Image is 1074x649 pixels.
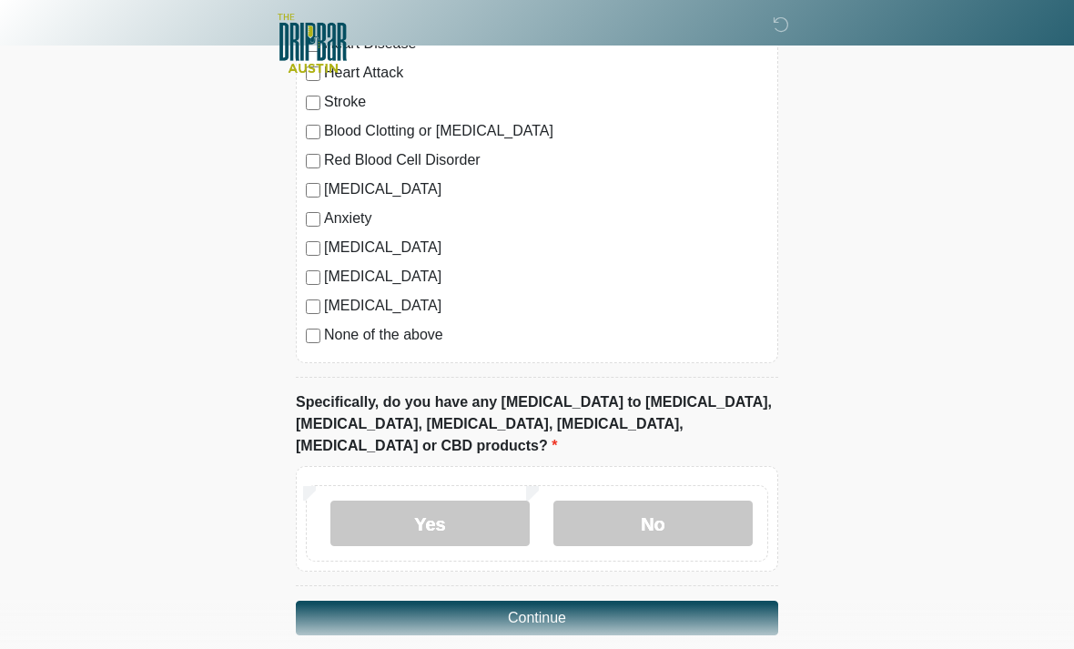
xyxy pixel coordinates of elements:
label: [MEDICAL_DATA] [324,237,768,259]
input: [MEDICAL_DATA] [306,241,320,256]
button: Continue [296,601,778,635]
input: [MEDICAL_DATA] [306,183,320,198]
label: Stroke [324,91,768,113]
img: The DRIPBaR - Austin The Domain Logo [278,14,347,73]
label: No [553,501,753,546]
label: Red Blood Cell Disorder [324,149,768,171]
input: Anxiety [306,212,320,227]
label: [MEDICAL_DATA] [324,178,768,200]
input: [MEDICAL_DATA] [306,270,320,285]
label: [MEDICAL_DATA] [324,266,768,288]
input: Stroke [306,96,320,110]
input: [MEDICAL_DATA] [306,299,320,314]
label: Blood Clotting or [MEDICAL_DATA] [324,120,768,142]
input: Red Blood Cell Disorder [306,154,320,168]
label: None of the above [324,324,768,346]
input: None of the above [306,329,320,343]
label: Anxiety [324,208,768,229]
label: [MEDICAL_DATA] [324,295,768,317]
label: Specifically, do you have any [MEDICAL_DATA] to [MEDICAL_DATA], [MEDICAL_DATA], [MEDICAL_DATA], [... [296,391,778,457]
input: Blood Clotting or [MEDICAL_DATA] [306,125,320,139]
label: Yes [330,501,530,546]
